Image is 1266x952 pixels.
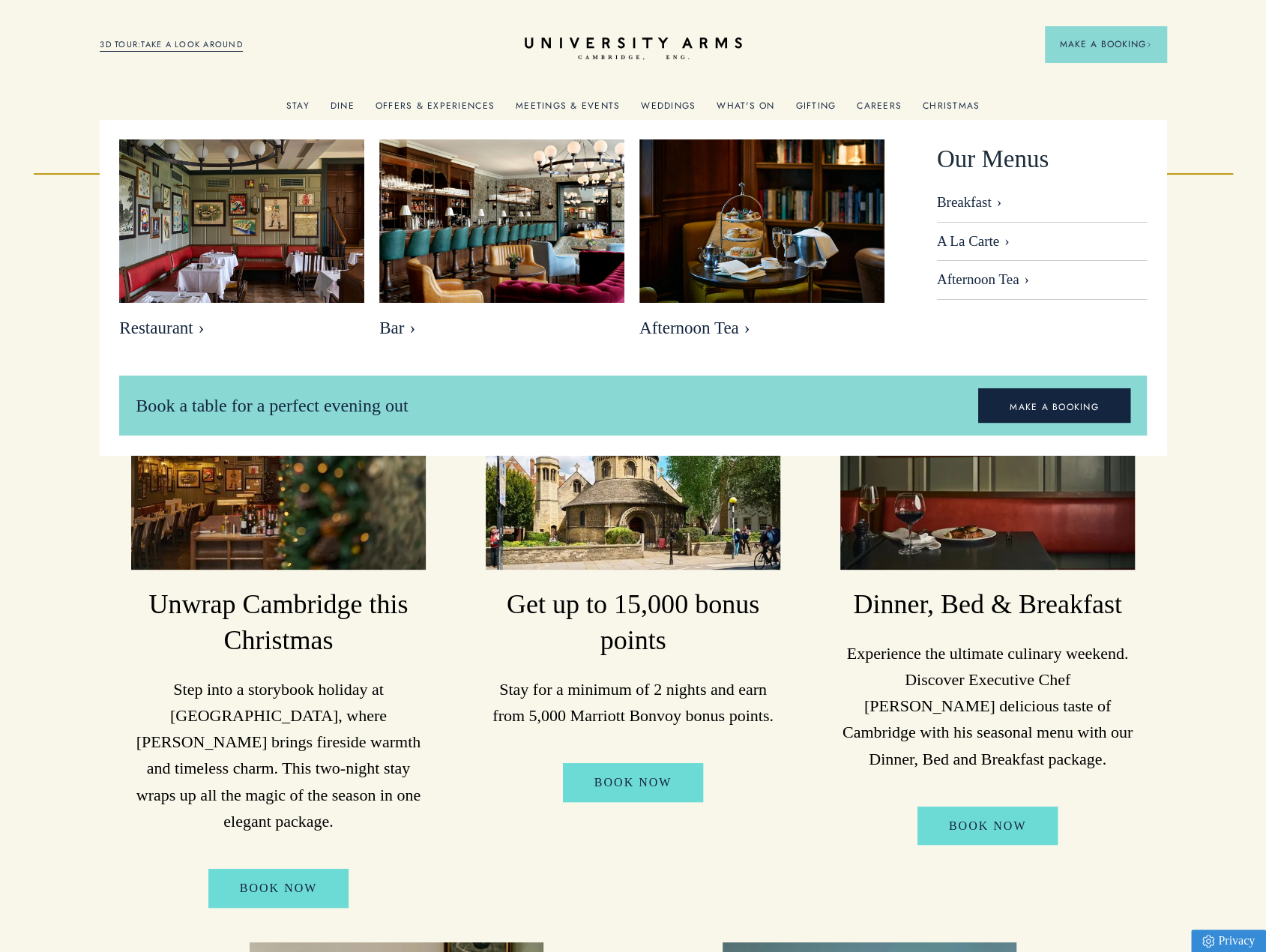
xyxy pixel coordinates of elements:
[131,676,425,834] p: Step into a storybook holiday at [GEOGRAPHIC_DATA], where [PERSON_NAME] brings fireside warmth an...
[136,396,408,415] span: Book a table for a perfect evening out
[1191,930,1266,952] a: Privacy
[1060,37,1151,51] span: Make a Booking
[131,587,425,659] h3: Unwrap Cambridge this Christmas
[641,100,696,120] a: Weddings
[923,100,980,120] a: Christmas
[119,318,364,339] span: Restaurant
[376,100,495,120] a: Offers & Experiences
[286,100,310,120] a: Stay
[840,640,1134,772] p: Experience the ultimate culinary weekend. Discover Executive Chef [PERSON_NAME] delicious taste o...
[978,388,1130,423] a: MAKE A BOOKING
[639,139,884,346] a: image-eb2e3df6809416bccf7066a54a890525e7486f8d-2500x1667-jpg Afternoon Tea
[857,100,902,120] a: Careers
[917,807,1058,846] a: Book Now
[100,38,243,52] a: 3D TOUR:TAKE A LOOK AROUND
[131,373,425,570] img: image-8c003cf989d0ef1515925c9ae6c58a0350393050-2500x1667-jpg
[486,676,780,729] p: Stay for a minimum of 2 nights and earn from 5,000 Marriott Bonvoy bonus points.
[1146,42,1151,47] img: Arrow icon
[563,763,704,802] a: Book Now
[937,194,1147,223] a: Breakfast
[1045,26,1166,62] button: Make a BookingArrow icon
[119,139,364,303] img: image-bebfa3899fb04038ade422a89983545adfd703f7-2500x1667-jpg
[379,318,624,339] span: Bar
[486,587,780,659] h3: Get up to 15,000 bonus points
[119,139,364,346] a: image-bebfa3899fb04038ade422a89983545adfd703f7-2500x1667-jpg Restaurant
[1202,935,1214,948] img: Privacy
[486,373,780,570] img: image-a169143ac3192f8fe22129d7686b8569f7c1e8bc-2500x1667-jpg
[937,261,1147,300] a: Afternoon Tea
[639,139,884,303] img: image-eb2e3df6809416bccf7066a54a890525e7486f8d-2500x1667-jpg
[937,223,1147,262] a: A La Carte
[516,100,620,120] a: Meetings & Events
[639,318,884,339] span: Afternoon Tea
[840,373,1134,570] img: image-a84cd6be42fa7fc105742933f10646be5f14c709-3000x2000-jpg
[379,139,624,303] img: image-b49cb22997400f3f08bed174b2325b8c369ebe22-8192x5461-jpg
[379,139,624,346] a: image-b49cb22997400f3f08bed174b2325b8c369ebe22-8192x5461-jpg Bar
[331,100,355,120] a: Dine
[840,587,1134,623] h3: Dinner, Bed & Breakfast
[937,139,1049,179] span: Our Menus
[795,100,836,120] a: Gifting
[525,37,742,61] a: Home
[208,869,349,908] a: BOOK NOW
[717,100,774,120] a: What's On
